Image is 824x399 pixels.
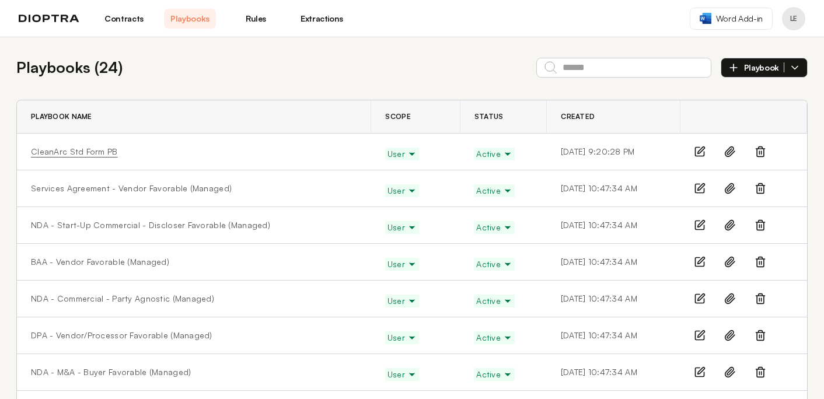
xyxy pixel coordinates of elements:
[476,148,512,160] span: Active
[476,295,512,307] span: Active
[31,112,92,121] span: Playbook Name
[31,146,118,157] a: CleanArc Std Form PB
[385,221,419,234] button: User
[547,317,680,354] td: [DATE] 10:47:34 AM
[547,354,680,391] td: [DATE] 10:47:34 AM
[476,332,512,344] span: Active
[474,112,504,121] span: Status
[547,170,680,207] td: [DATE] 10:47:34 AM
[31,256,169,268] a: BAA - Vendor Favorable (Managed)
[385,295,419,307] button: User
[387,185,417,197] span: User
[561,112,595,121] span: Created
[474,258,515,271] button: Active
[474,368,515,381] button: Active
[474,331,515,344] button: Active
[31,293,214,304] a: NDA - Commercial - Party Agnostic (Managed)
[16,56,123,79] h2: Playbooks ( 24 )
[547,134,680,170] td: [DATE] 9:20:28 PM
[474,221,515,234] button: Active
[230,9,282,29] a: Rules
[474,295,515,307] button: Active
[385,258,419,271] button: User
[547,244,680,281] td: [DATE] 10:47:34 AM
[385,148,419,160] button: User
[385,112,410,121] span: Scope
[385,331,419,344] button: User
[474,148,515,160] button: Active
[782,7,805,30] button: Profile menu
[31,219,270,231] a: NDA - Start-Up Commercial - Discloser Favorable (Managed)
[31,330,212,341] a: DPA - Vendor/Processor Favorable (Managed)
[19,15,79,23] img: logo
[387,295,417,307] span: User
[296,9,348,29] a: Extractions
[387,148,417,160] span: User
[690,8,773,30] a: Word Add-in
[164,9,216,29] a: Playbooks
[744,62,784,73] span: Playbook
[547,281,680,317] td: [DATE] 10:47:34 AM
[385,368,419,381] button: User
[700,13,711,24] img: word
[474,184,515,197] button: Active
[387,258,417,270] span: User
[31,183,232,194] a: Services Agreement - Vendor Favorable (Managed)
[476,185,512,197] span: Active
[716,13,763,24] span: Word Add-in
[476,258,512,270] span: Active
[476,369,512,380] span: Active
[31,366,191,378] a: NDA - M&A - Buyer Favorable (Managed)
[547,207,680,244] td: [DATE] 10:47:34 AM
[721,58,808,78] button: Playbook
[387,222,417,233] span: User
[385,184,419,197] button: User
[98,9,150,29] a: Contracts
[476,222,512,233] span: Active
[387,332,417,344] span: User
[387,369,417,380] span: User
